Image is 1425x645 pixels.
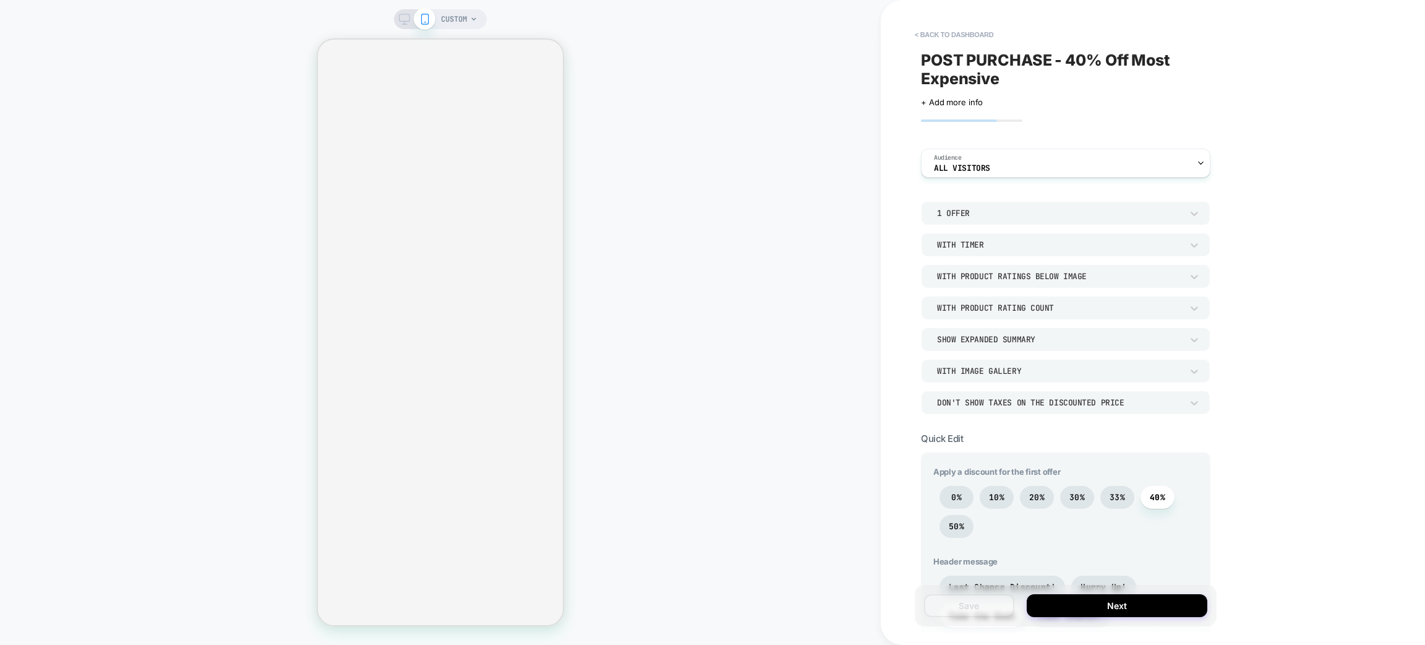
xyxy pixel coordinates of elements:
span: Hurry Up! [1081,582,1126,592]
div: With Timer [937,240,1182,250]
span: 10% [989,492,1004,503]
span: Header message [933,556,1198,566]
span: + Add more info [921,97,983,107]
span: Audience [934,154,962,162]
div: With Product Ratings Below Image [937,271,1182,282]
span: POST PURCHASE - 40% Off Most Expensive [921,51,1210,88]
div: With Product Rating Count [937,303,1182,313]
button: Save [924,594,1014,617]
div: 1 Offer [937,208,1182,219]
div: With Image Gallery [937,366,1182,376]
div: Show Expanded Summary [937,334,1182,345]
span: 30% [1069,492,1085,503]
span: Apply a discount for the first offer [933,467,1198,477]
span: CUSTOM [441,9,467,29]
span: 40% [1150,492,1165,503]
button: < back to dashboard [909,25,999,45]
span: All Visitors [934,164,990,173]
span: Quick Edit [921,433,963,444]
div: Don't show taxes on the discounted price [937,397,1182,408]
span: 50% [949,521,964,532]
span: 0% [951,492,962,503]
span: 20% [1029,492,1045,503]
span: Last Chance Discount! [949,582,1056,592]
span: 33% [1110,492,1125,503]
button: Next [1027,594,1207,617]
